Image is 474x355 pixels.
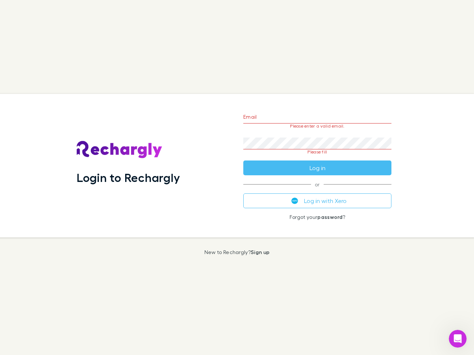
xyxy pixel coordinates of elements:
[243,193,391,208] button: Log in with Xero
[204,249,270,255] p: New to Rechargly?
[251,249,270,255] a: Sign up
[449,330,467,348] iframe: Intercom live chat
[243,160,391,175] button: Log in
[243,184,391,185] span: or
[317,214,343,220] a: password
[243,149,391,155] p: Please fill
[243,124,391,129] p: Please enter a valid email.
[243,214,391,220] p: Forgot your ?
[77,170,180,185] h1: Login to Rechargly
[291,197,298,204] img: Xero's logo
[77,141,163,159] img: Rechargly's Logo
